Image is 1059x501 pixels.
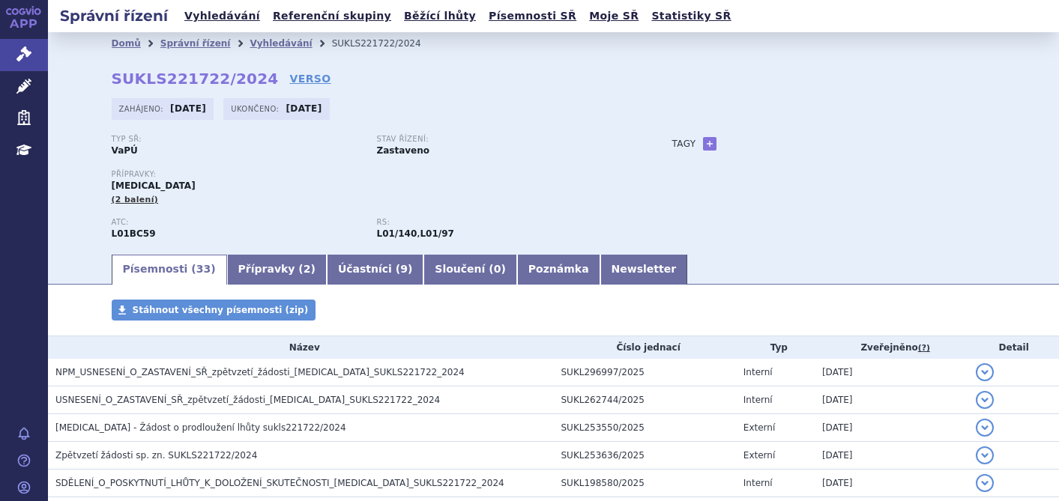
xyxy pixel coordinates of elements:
p: Přípravky: [112,170,642,179]
th: Typ [736,336,815,359]
td: SUKL253550/2025 [554,414,736,442]
td: [DATE] [815,414,968,442]
td: SUKL296997/2025 [554,359,736,386]
h2: Správní řízení [48,5,180,26]
h3: Tagy [672,135,696,153]
span: LONSURF - Žádost o prodloužení lhůty sukls221722/2024 [55,422,346,433]
span: Interní [743,367,773,377]
div: , [377,218,642,240]
abbr: (?) [918,343,930,353]
a: VERSO [289,71,331,86]
strong: VaPÚ [112,145,138,156]
strong: SUKLS221722/2024 [112,70,279,88]
a: Moje SŘ [585,6,643,26]
a: Referenční skupiny [268,6,396,26]
button: detail [976,391,994,409]
a: Poznámka [517,255,600,285]
a: Přípravky (2) [227,255,327,285]
span: 9 [400,263,408,275]
td: SUKL198580/2025 [554,470,736,497]
strong: [DATE] [170,103,206,114]
button: detail [976,446,994,464]
strong: lonsurf [420,228,453,239]
span: [MEDICAL_DATA] [112,180,196,191]
td: SUKL253636/2025 [554,442,736,470]
th: Detail [968,336,1059,359]
a: Účastníci (9) [327,255,423,285]
a: Vyhledávání [250,38,312,49]
td: [DATE] [815,386,968,414]
td: [DATE] [815,470,968,497]
span: Zahájeno: [119,103,166,115]
span: 2 [304,263,311,275]
p: Typ SŘ: [112,135,362,144]
th: Zveřejněno [815,336,968,359]
p: RS: [377,218,627,227]
li: SUKLS221722/2024 [332,32,441,55]
th: Číslo jednací [554,336,736,359]
th: Název [48,336,554,359]
span: 0 [494,263,501,275]
button: detail [976,419,994,437]
a: Běžící lhůty [399,6,480,26]
button: detail [976,363,994,381]
td: [DATE] [815,442,968,470]
a: Sloučení (0) [423,255,516,285]
span: (2 balení) [112,195,159,204]
strong: trifluridin, kombinace [377,228,417,239]
span: Ukončeno: [231,103,282,115]
a: Statistiky SŘ [647,6,735,26]
a: Newsletter [600,255,688,285]
a: Vyhledávání [180,6,265,26]
span: Externí [743,422,775,433]
span: NPM_USNESENÍ_O_ZASTAVENÍ_SŘ_zpětvzetí_žádosti_LONSURF_SUKLS221722_2024 [55,367,465,377]
span: Stáhnout všechny písemnosti (zip) [133,305,309,315]
a: Písemnosti SŘ [484,6,581,26]
strong: [DATE] [286,103,322,114]
span: SDĚLENÍ_O_POSKYTNUTÍ_LHŮTY_K_DOLOŽENÍ_SKUTEČNOSTI_LONSURF_SUKLS221722_2024 [55,478,504,488]
a: Stáhnout všechny písemnosti (zip) [112,300,316,321]
span: 33 [196,263,211,275]
td: SUKL262744/2025 [554,386,736,414]
a: + [703,137,716,151]
p: ATC: [112,218,362,227]
span: Interní [743,478,773,488]
span: Zpětvzetí žádosti sp. zn. SUKLS221722/2024 [55,450,257,461]
strong: TRIFLURIDIN, KOMBINACE [112,228,156,239]
td: [DATE] [815,359,968,386]
a: Správní řízení [160,38,231,49]
span: USNESENÍ_O_ZASTAVENÍ_SŘ_zpětvzetí_žádosti_LONSURF_SUKLS221722_2024 [55,395,440,405]
a: Domů [112,38,141,49]
span: Externí [743,450,775,461]
p: Stav řízení: [377,135,627,144]
button: detail [976,474,994,492]
a: Písemnosti (33) [112,255,227,285]
span: Interní [743,395,773,405]
strong: Zastaveno [377,145,430,156]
